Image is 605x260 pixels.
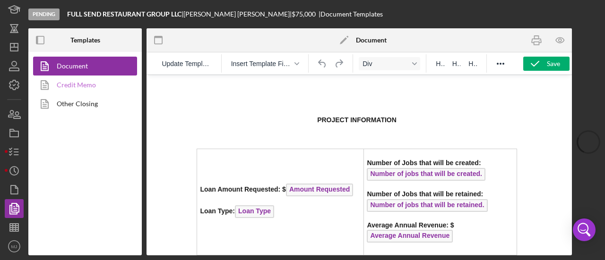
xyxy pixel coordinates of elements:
[523,57,570,71] button: Save
[5,237,24,256] button: MJ
[162,60,211,67] span: Update Template
[231,60,292,67] span: Insert Template Field
[468,60,476,67] span: H3
[70,36,100,44] b: Templates
[436,60,444,67] span: H1
[28,8,60,20] div: Pending
[359,57,420,70] button: Format Div
[452,60,460,67] span: H2
[363,60,409,67] span: Div
[67,10,183,18] div: |
[33,94,132,113] a: Other Closing
[33,57,132,75] a: Document
[319,10,383,18] div: | Document Templates
[158,57,215,70] button: Reset the template to the current product template value
[547,57,560,71] div: Save
[292,10,316,18] span: $75,000
[449,57,464,70] button: Heading 2
[33,75,132,94] a: Credit Memo
[432,57,448,70] button: Heading 1
[183,10,292,18] div: [PERSON_NAME] [PERSON_NAME] |
[356,36,387,44] b: Document
[11,244,17,249] text: MJ
[465,57,480,70] button: Heading 3
[493,57,509,70] button: Reveal or hide additional toolbar items
[331,57,347,70] button: Redo
[314,57,330,70] button: Undo
[573,218,596,241] div: Open Intercom Messenger
[227,57,303,70] button: Insert Template Field
[67,10,181,18] b: FULL SEND RESTAURANT GROUP LLC
[189,75,529,255] iframe: Rich Text Area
